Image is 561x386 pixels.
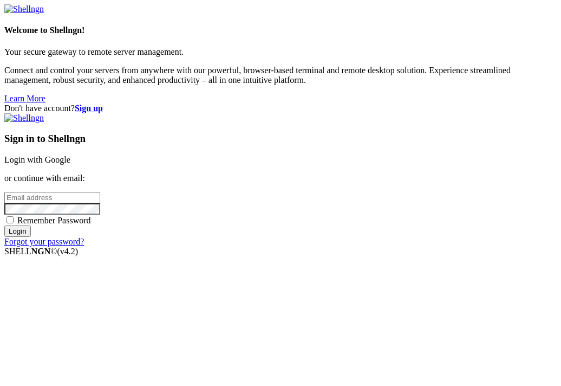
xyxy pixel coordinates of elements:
[17,216,91,225] span: Remember Password
[31,247,51,256] b: NGN
[57,247,79,256] span: 4.2.0
[4,133,557,145] h3: Sign in to Shellngn
[4,247,78,256] span: SHELL ©
[4,226,31,237] input: Login
[4,155,70,164] a: Login with Google
[4,47,557,57] p: Your secure gateway to remote server management.
[4,94,45,103] a: Learn More
[4,173,557,183] p: or continue with email:
[4,66,557,85] p: Connect and control your servers from anywhere with our powerful, browser-based terminal and remo...
[4,4,44,14] img: Shellngn
[4,113,44,123] img: Shellngn
[4,104,557,113] div: Don't have account?
[6,216,14,223] input: Remember Password
[4,237,84,246] a: Forgot your password?
[75,104,103,113] a: Sign up
[4,192,100,203] input: Email address
[4,25,557,35] h4: Welcome to Shellngn!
